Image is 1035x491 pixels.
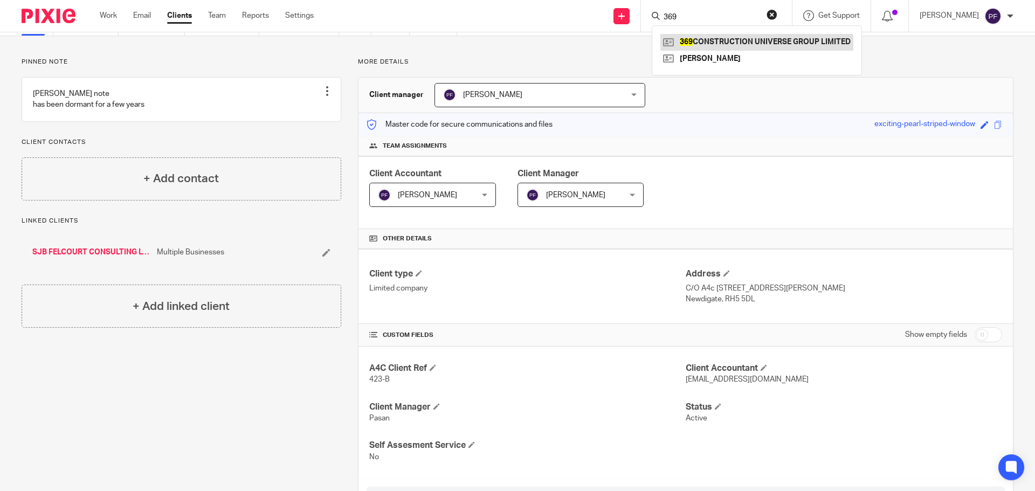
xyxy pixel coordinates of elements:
[920,10,979,21] p: [PERSON_NAME]
[22,217,341,225] p: Linked clients
[463,91,522,99] span: [PERSON_NAME]
[369,331,686,340] h4: CUSTOM FIELDS
[546,191,605,199] span: [PERSON_NAME]
[32,247,151,258] a: SJB FELCOURT CONSULTING LTD
[133,10,151,21] a: Email
[369,363,686,374] h4: A4C Client Ref
[398,191,457,199] span: [PERSON_NAME]
[22,58,341,66] p: Pinned note
[369,376,390,383] span: 423-B
[100,10,117,21] a: Work
[443,88,456,101] img: svg%3E
[686,283,1002,294] p: C/O A4c [STREET_ADDRESS][PERSON_NAME]
[22,138,341,147] p: Client contacts
[133,298,230,315] h4: + Add linked client
[208,10,226,21] a: Team
[818,12,860,19] span: Get Support
[686,414,707,422] span: Active
[369,440,686,451] h4: Self Assesment Service
[369,268,686,280] h4: Client type
[369,169,441,178] span: Client Accountant
[767,9,777,20] button: Clear
[663,13,760,23] input: Search
[369,414,390,422] span: Pasan
[167,10,192,21] a: Clients
[143,170,219,187] h4: + Add contact
[285,10,314,21] a: Settings
[242,10,269,21] a: Reports
[984,8,1002,25] img: svg%3E
[369,89,424,100] h3: Client manager
[369,283,686,294] p: Limited company
[369,453,379,461] span: No
[378,189,391,202] img: svg%3E
[369,402,686,413] h4: Client Manager
[905,329,967,340] label: Show empty fields
[517,169,579,178] span: Client Manager
[686,376,809,383] span: [EMAIL_ADDRESS][DOMAIN_NAME]
[22,9,75,23] img: Pixie
[686,363,1002,374] h4: Client Accountant
[358,58,1013,66] p: More details
[157,247,224,258] span: Multiple Businesses
[874,119,975,131] div: exciting-pearl-striped-window
[383,142,447,150] span: Team assignments
[686,402,1002,413] h4: Status
[686,294,1002,305] p: Newdigate, RH5 5DL
[383,234,432,243] span: Other details
[526,189,539,202] img: svg%3E
[686,268,1002,280] h4: Address
[367,119,553,130] p: Master code for secure communications and files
